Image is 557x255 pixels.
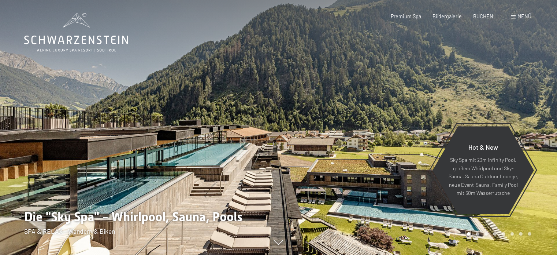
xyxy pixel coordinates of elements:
div: Carousel Pagination [464,232,531,236]
a: BUCHEN [473,13,493,19]
div: Carousel Page 7 [519,232,523,236]
a: Bildergalerie [432,13,462,19]
div: Carousel Page 8 [528,232,531,236]
div: Carousel Page 4 [493,232,497,236]
span: Hot & New [468,143,498,151]
a: Hot & New Sky Spa mit 23m Infinity Pool, großem Whirlpool und Sky-Sauna, Sauna Outdoor Lounge, ne... [432,126,534,215]
div: Carousel Page 6 [510,232,514,236]
a: Premium Spa [391,13,421,19]
span: Menü [517,13,531,19]
div: Carousel Page 5 [502,232,505,236]
div: Carousel Page 3 [484,232,488,236]
p: Sky Spa mit 23m Infinity Pool, großem Whirlpool und Sky-Sauna, Sauna Outdoor Lounge, neue Event-S... [448,156,518,197]
div: Carousel Page 2 [476,232,479,236]
div: Carousel Page 1 (Current Slide) [467,232,471,236]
